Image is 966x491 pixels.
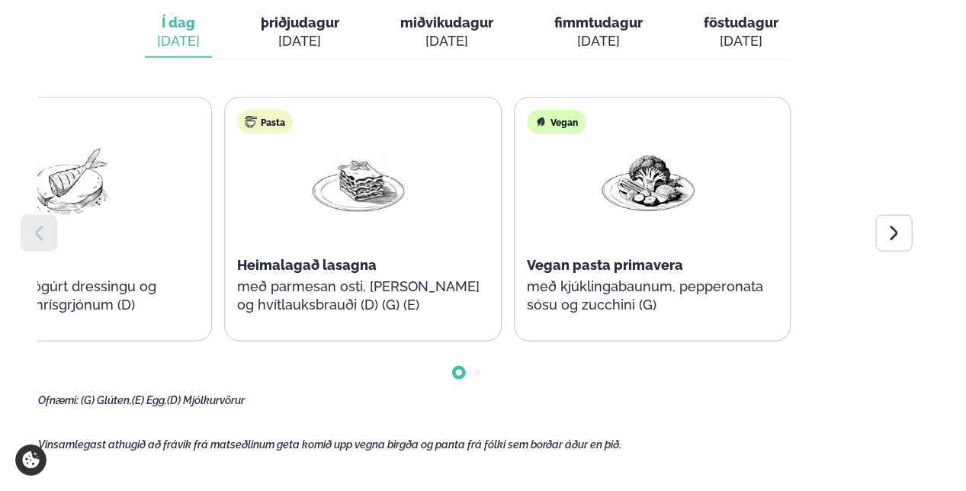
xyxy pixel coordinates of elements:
span: Vegan pasta primavera [527,257,683,273]
div: [DATE] [400,32,493,50]
img: Vegan.svg [534,116,547,128]
button: þriðjudagur [DATE] [249,8,351,58]
img: Lasagna.png [310,146,407,217]
span: (G) Glúten, [81,394,132,406]
img: Fish.png [21,146,118,217]
div: [DATE] [554,32,643,50]
span: Í dag [157,14,200,32]
img: pasta.svg [245,116,257,128]
span: Vinsamlegast athugið að frávik frá matseðlinum geta komið upp vegna birgða og panta frá fólki sem... [38,438,622,451]
span: (D) Mjólkurvörur [167,394,245,406]
span: (E) Egg, [132,394,167,406]
a: Cookie settings [15,444,47,476]
span: þriðjudagur [261,14,339,30]
img: Vegan.png [599,146,697,217]
span: Go to slide 1 [456,370,462,376]
p: með kjúklingabaunum, pepperonata sósu og zucchini (G) [527,278,769,314]
div: Vegan [527,110,586,134]
span: föstudagur [704,14,778,30]
p: með parmesan osti, [PERSON_NAME] og hvítlauksbrauði (D) (G) (E) [237,278,480,314]
div: Pasta [237,110,293,134]
button: miðvikudagur [DATE] [388,8,505,58]
div: [DATE] [261,32,339,50]
span: Go to slide 2 [474,370,480,376]
button: föstudagur [DATE] [692,8,791,58]
div: [DATE] [704,32,778,50]
div: [DATE] [157,32,200,50]
span: Ofnæmi: [38,394,79,406]
button: Í dag [DATE] [145,8,212,58]
span: Heimalagað lasagna [237,257,377,273]
button: fimmtudagur [DATE] [542,8,655,58]
span: miðvikudagur [400,14,493,30]
span: fimmtudagur [554,14,643,30]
